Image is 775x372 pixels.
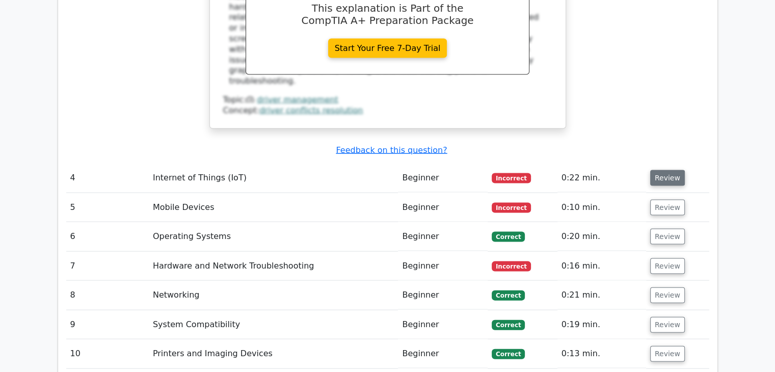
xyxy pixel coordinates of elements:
td: 10 [66,339,149,368]
div: Topic: [223,95,552,105]
td: Internet of Things (IoT) [149,164,398,193]
td: 0:13 min. [557,339,646,368]
td: 9 [66,310,149,339]
span: Correct [492,232,525,242]
td: 0:21 min. [557,281,646,310]
td: Beginner [398,281,488,310]
span: Correct [492,290,525,301]
td: Hardware and Network Troubleshooting [149,252,398,281]
button: Review [650,287,685,303]
button: Review [650,317,685,333]
td: Operating Systems [149,222,398,251]
td: 0:22 min. [557,164,646,193]
td: Beginner [398,164,488,193]
td: Printers and Imaging Devices [149,339,398,368]
td: 7 [66,252,149,281]
td: System Compatibility [149,310,398,339]
button: Review [650,258,685,274]
span: Incorrect [492,203,531,213]
a: driver management [257,95,338,104]
td: Beginner [398,222,488,251]
td: 5 [66,193,149,222]
td: 0:19 min. [557,310,646,339]
div: Concept: [223,105,552,116]
a: driver conflicts resolution [259,105,363,115]
td: Beginner [398,310,488,339]
a: Feedback on this question? [336,145,447,155]
td: Beginner [398,339,488,368]
button: Review [650,229,685,245]
td: 0:16 min. [557,252,646,281]
td: Mobile Devices [149,193,398,222]
td: 6 [66,222,149,251]
button: Review [650,346,685,362]
td: 0:10 min. [557,193,646,222]
span: Incorrect [492,173,531,183]
a: Start Your Free 7-Day Trial [328,39,447,58]
span: Incorrect [492,261,531,272]
td: 0:20 min. [557,222,646,251]
td: Beginner [398,252,488,281]
td: Beginner [398,193,488,222]
button: Review [650,170,685,186]
span: Correct [492,320,525,330]
td: Networking [149,281,398,310]
td: 8 [66,281,149,310]
td: 4 [66,164,149,193]
span: Correct [492,349,525,359]
button: Review [650,200,685,216]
